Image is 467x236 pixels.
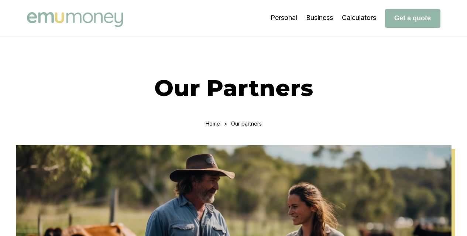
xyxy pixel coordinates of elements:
h1: Our Partners [27,74,440,102]
img: Emu Money logo [27,12,123,27]
a: Home [206,120,220,127]
div: > [224,120,227,127]
button: Get a quote [385,9,440,28]
div: Our partners [231,120,262,127]
a: Get a quote [385,14,440,22]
